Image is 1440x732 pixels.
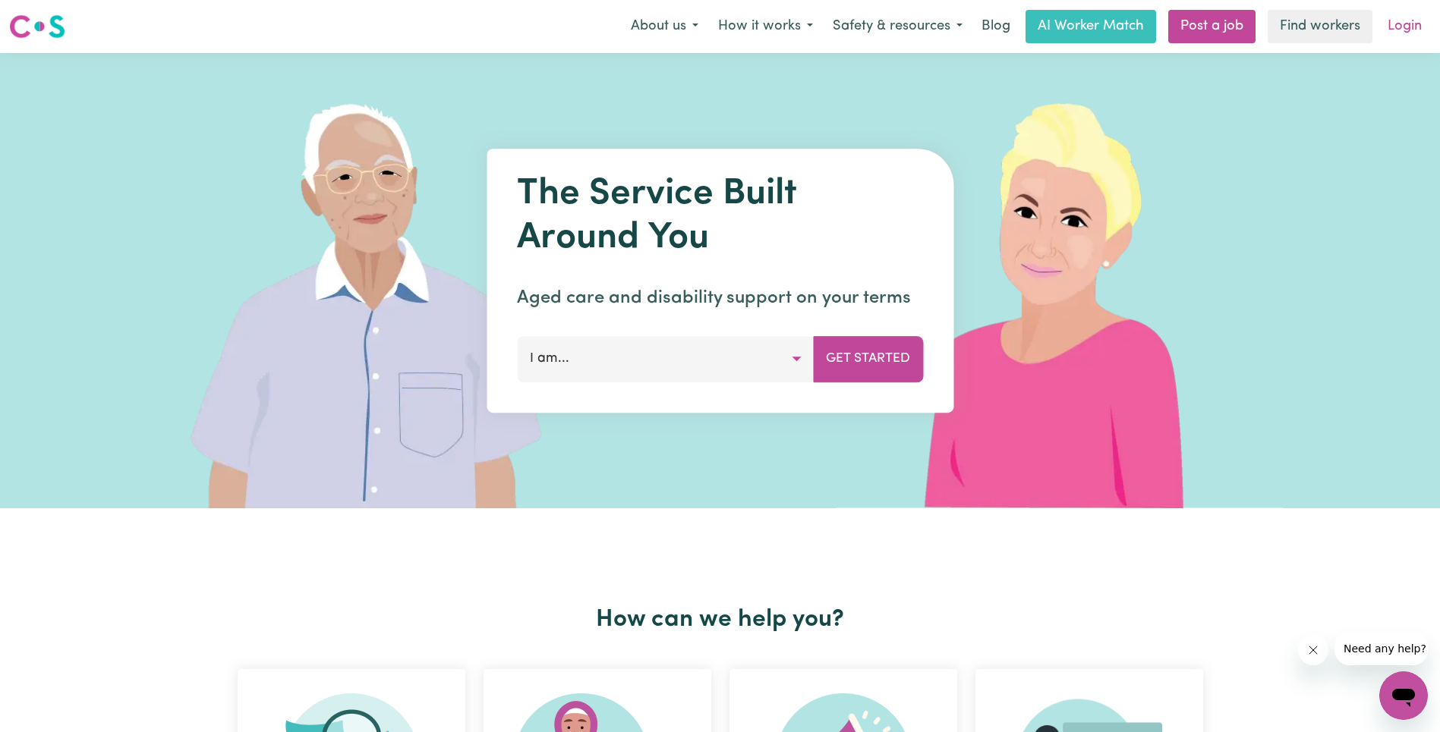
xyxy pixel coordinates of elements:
img: Careseekers logo [9,13,65,40]
button: I am... [517,336,814,382]
h1: The Service Built Around You [517,173,923,260]
a: AI Worker Match [1026,10,1156,43]
button: Safety & resources [823,11,972,42]
a: Find workers [1268,10,1372,43]
a: Login [1379,10,1431,43]
a: Blog [972,10,1019,43]
a: Careseekers logo [9,9,65,44]
iframe: Close message [1298,635,1328,665]
iframe: Message from company [1334,632,1428,665]
button: How it works [708,11,823,42]
a: Post a job [1168,10,1256,43]
button: Get Started [813,336,923,382]
p: Aged care and disability support on your terms [517,284,923,312]
button: About us [621,11,708,42]
h2: How can we help you? [228,605,1212,634]
iframe: Button to launch messaging window [1379,671,1428,720]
